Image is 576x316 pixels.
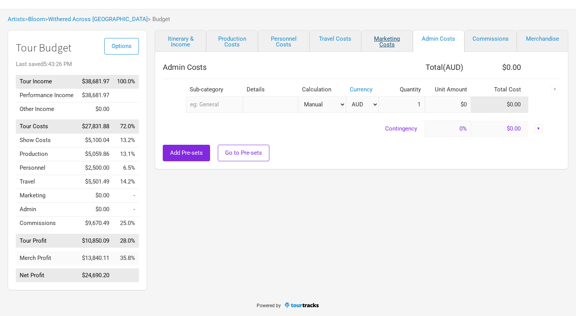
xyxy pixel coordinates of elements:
td: Other Income as % of Tour Income [113,102,139,116]
a: Bloom [28,16,45,23]
a: Currency [350,86,372,93]
th: Sub-category [186,83,243,96]
td: Show Costs as % of Tour Income [113,134,139,147]
a: Itinerary & Income [155,30,206,52]
span: > Budget [148,17,170,22]
div: ▼ [534,124,543,133]
span: > [25,17,45,22]
td: $0.00 [78,189,113,203]
div: ▼ [551,85,559,94]
a: Travel Costs [309,30,361,52]
a: Marketing Costs [361,30,413,52]
td: Tour Costs [16,120,78,134]
td: Commissions [16,217,78,230]
td: Contingency [163,121,425,137]
td: $24,690.20 [78,269,113,283]
td: Merch Profit as % of Tour Income [113,251,139,265]
td: Performance Income [16,88,78,102]
a: Admin Costs [413,30,464,52]
button: Go to Pre-sets [218,145,269,161]
td: $5,501.49 [78,175,113,189]
td: Net Profit as % of Tour Income [113,269,139,283]
td: Marketing [16,189,78,203]
th: Total ( AUD ) [379,60,471,75]
td: $10,850.09 [78,234,113,248]
span: Powered by [257,303,281,308]
td: Commissions as % of Tour Income [113,217,139,230]
th: Unit Amount [425,83,471,96]
div: Last saved 5:43:26 PM [16,61,139,67]
button: Add Pre-sets [163,145,210,161]
td: $5,059.86 [78,147,113,161]
a: Artists [8,16,25,23]
a: Personnel Costs [258,30,309,52]
span: Options [112,43,132,50]
span: Add Pre-sets [170,149,203,156]
td: Net Profit [16,269,78,283]
td: Other Income [16,102,78,116]
a: Withered Across [GEOGRAPHIC_DATA] [48,16,148,23]
td: Travel [16,175,78,189]
td: $0.00 [471,96,529,113]
td: $0.00 [78,102,113,116]
th: Calculation [298,83,346,96]
td: $38,681.97 [78,75,113,89]
td: Marketing as % of Tour Income [113,189,139,203]
a: Commissions [464,30,517,52]
img: TourTracks [284,302,319,308]
td: Tour Costs as % of Tour Income [113,120,139,134]
span: Go to Pre-sets [225,149,262,156]
td: Tour Profit as % of Tour Income [113,234,139,248]
td: $0.00 [78,203,113,217]
button: Options [104,38,139,55]
th: $0.00 [471,60,529,75]
td: Admin as % of Tour Income [113,203,139,217]
td: $27,831.88 [78,120,113,134]
td: Admin [16,203,78,217]
td: Tour Income as % of Tour Income [113,75,139,89]
td: Production [16,147,78,161]
td: Tour Profit [16,234,78,248]
a: Production Costs [206,30,258,52]
td: $5,100.04 [78,134,113,147]
td: $0.00 [471,121,529,137]
th: Quantity [379,83,425,96]
td: Merch Profit [16,251,78,265]
td: Tour Income [16,75,78,89]
h1: Tour Budget [16,42,139,54]
td: Personnel [16,161,78,175]
td: Travel as % of Tour Income [113,175,139,189]
td: $2,500.00 [78,161,113,175]
td: Production as % of Tour Income [113,147,139,161]
td: $13,840.11 [78,251,113,265]
th: Total Cost [471,83,529,96]
span: Admin Costs [163,63,207,72]
input: eg: General [186,96,243,113]
td: $9,670.49 [78,217,113,230]
span: > [45,17,148,22]
a: Merchandise [517,30,568,52]
td: Personnel as % of Tour Income [113,161,139,175]
th: Details [243,83,298,96]
td: $38,681.97 [78,88,113,102]
td: Performance Income as % of Tour Income [113,88,139,102]
td: Show Costs [16,134,78,147]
